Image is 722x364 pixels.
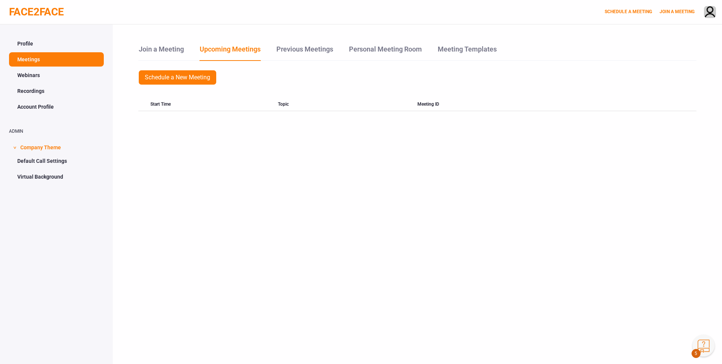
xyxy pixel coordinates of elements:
[9,84,104,98] a: Recordings
[138,98,278,111] div: Start Time
[692,349,701,358] span: 5
[138,44,184,60] a: Join a Meeting
[9,154,104,168] a: Default Call Settings
[3,10,110,17] div: ∑aåāБδ ⷺ
[9,68,104,82] a: Webinars
[9,36,104,51] a: Profile
[417,98,557,111] div: Meeting ID
[349,44,422,60] a: Personal Meeting Room
[9,52,104,67] a: Meetings
[9,6,64,18] a: FACE2FACE
[660,9,695,14] a: JOIN A MEETING
[199,44,261,61] a: Upcoming Meetings
[138,70,217,85] a: Schedule a New Meeting
[9,170,104,184] a: Virtual Background
[693,335,714,356] button: Knowledge Center Bot, also known as KC Bot is an onboarding assistant that allows you to see the ...
[276,44,334,60] a: Previous Meetings
[704,6,716,19] img: avatar.710606db.png
[605,9,652,14] a: SCHEDULE A MEETING
[3,3,110,10] div: ∑aåāБδ ⷺ
[11,146,18,149] span: >
[437,44,497,60] a: Meeting Templates
[9,100,104,114] a: Account Profile
[20,140,61,154] span: Company Theme
[9,129,104,134] h2: ADMIN
[278,98,417,111] div: Topic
